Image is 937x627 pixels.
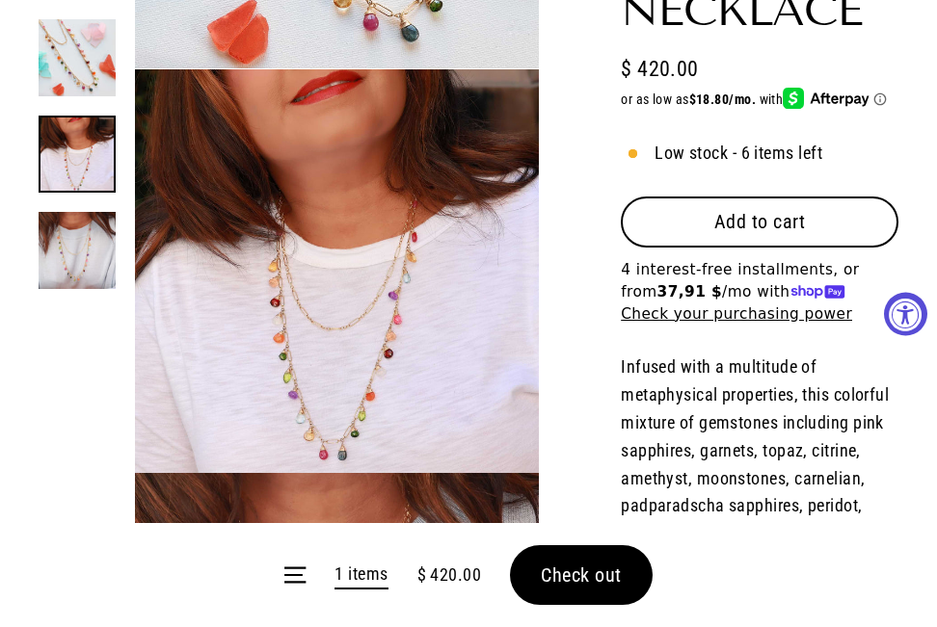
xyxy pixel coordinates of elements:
span: Low stock - 6 items left [655,140,822,168]
button: Accessibility Widget, click to open [884,292,927,335]
button: Add to cart [621,196,898,247]
span: Check out [541,563,622,587]
button: Check out [510,545,653,605]
span: Add to cart [714,210,806,233]
a: 1 items [335,561,388,590]
img: Sourire à la Vie - Multi Gemstone Gold Wrap Necklace main image | Breathe Autumn Rain Artisan Jew... [39,19,116,96]
span: $ 420.00 [417,562,482,589]
span: $ 420.00 [621,52,699,86]
img: Sourire à la Vie - Multi Gemstone Gold Wrap Necklace life style alt image | Breathe Autumn Rain A... [39,212,116,289]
